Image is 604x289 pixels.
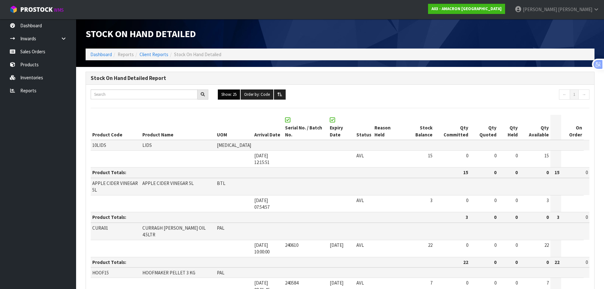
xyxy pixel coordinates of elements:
th: Stock Balance [402,115,434,140]
span: APPLE CIDER VINEGAR 5L [92,180,138,193]
span: [DATE] 07:54:57 [254,197,270,210]
strong: 0 [546,214,549,220]
span: AVL [356,197,364,203]
strong: Product Totals: [92,259,126,265]
span: Reports [118,51,134,57]
span: 10LIDS [92,142,106,148]
span: 0 [586,169,588,175]
th: Qty Committed [434,115,470,140]
span: 0 [494,153,497,159]
strong: 0 [494,259,497,265]
th: Reason Held [373,115,402,140]
span: [DATE] 12:15:51 [254,153,270,165]
span: ProStock [20,5,53,14]
span: 3 [547,197,549,203]
span: Stock On Hand Detailed [174,51,221,57]
th: Serial No. / Batch No. [283,115,328,140]
strong: Product Totals: [92,169,126,175]
span: 22 [544,242,549,248]
span: 3 [430,197,432,203]
strong: 0 [546,259,549,265]
span: 0 [516,242,518,248]
span: 0 [586,214,588,220]
span: 7 [430,280,432,286]
span: CURRAGH [PERSON_NAME] OIL 4.5LTR [142,225,206,238]
span: 0 [516,197,518,203]
span: HOOF15 [92,270,109,276]
button: Show: 25 [218,89,240,100]
strong: 0 [494,169,497,175]
span: [DATE] [330,280,343,286]
span: [MEDICAL_DATA] [217,142,251,148]
th: UOM [215,115,253,140]
strong: Product Totals: [92,214,126,220]
span: 15 [428,153,432,159]
th: Status [355,115,373,140]
th: Arrival Date [253,115,284,140]
strong: 22 [463,259,468,265]
span: BTL [217,180,225,186]
a: → [578,89,589,100]
span: LIDS [142,142,152,148]
a: Dashboard [90,51,112,57]
span: 0 [494,280,497,286]
span: 0 [516,280,518,286]
button: Order by: Code [241,89,273,100]
strong: 0 [515,169,518,175]
span: 7 [547,280,549,286]
span: 0 [466,280,468,286]
span: AVL [356,280,364,286]
h3: Stock On Hand Detailed Report [91,75,589,81]
strong: 15 [555,169,560,175]
th: Product Code [91,115,141,140]
strong: 15 [463,169,468,175]
strong: 22 [555,259,560,265]
span: [PERSON_NAME] [558,6,592,12]
strong: 0 [494,214,497,220]
span: [DATE] [330,242,343,248]
a: Client Reports [140,51,168,57]
th: Expiry Date [328,115,355,140]
span: 0 [466,197,468,203]
span: PAL [217,270,224,276]
small: WMS [54,7,64,13]
th: Qty Quoted [470,115,498,140]
span: 0 [516,153,518,159]
span: 0 [586,259,588,265]
th: On Order [561,115,584,140]
input: Search [91,89,198,99]
strong: 0 [546,169,549,175]
span: 15 [544,153,549,159]
span: AVL [356,242,364,248]
th: Qty Available [519,115,550,140]
span: CURA01 [92,225,108,231]
span: 0 [494,242,497,248]
th: Qty Held [498,115,519,140]
span: 0 [466,242,468,248]
span: HOOFMAKER PELLET 3 KG [142,270,195,276]
strong: 0 [515,214,518,220]
a: 1 [570,89,579,100]
span: 22 [428,242,432,248]
img: cube-alt.png [10,5,17,13]
strong: 0 [515,259,518,265]
span: 240610 [285,242,298,248]
span: APPLE CIDER VINEGAR 5L [142,180,194,186]
strong: 3 [466,214,468,220]
span: 0 [494,197,497,203]
span: PAL [217,225,224,231]
span: [DATE] 10:00:00 [254,242,270,255]
span: [PERSON_NAME] [523,6,557,12]
span: 240584 [285,280,298,286]
strong: A03 - AMACRON [GEOGRAPHIC_DATA] [432,6,502,11]
a: ← [559,89,570,100]
strong: 3 [557,214,560,220]
span: 0 [466,153,468,159]
span: AVL [356,153,364,159]
nav: Page navigation [472,89,589,101]
th: Product Name [141,115,215,140]
span: Stock On Hand Detailed [86,28,196,40]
